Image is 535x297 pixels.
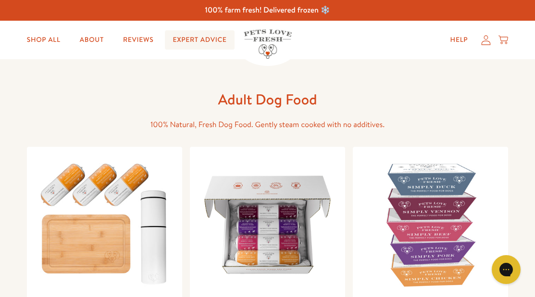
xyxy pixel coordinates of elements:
h1: Adult Dog Food [114,90,422,109]
img: Pets Love Fresh Trays - Adult [361,155,500,295]
img: Taster Pack - Adult [35,155,174,289]
a: Expert Advice [165,30,234,50]
img: Pets Love Fresh - Adult [198,155,337,295]
img: Pets Love Fresh [244,29,292,59]
a: Help [443,30,476,50]
a: Shop All [19,30,68,50]
a: Reviews [115,30,161,50]
iframe: Gorgias live chat messenger [487,252,525,287]
span: 100% Natural, Fresh Dog Food. Gently steam cooked with no additives. [150,119,385,130]
a: About [72,30,112,50]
